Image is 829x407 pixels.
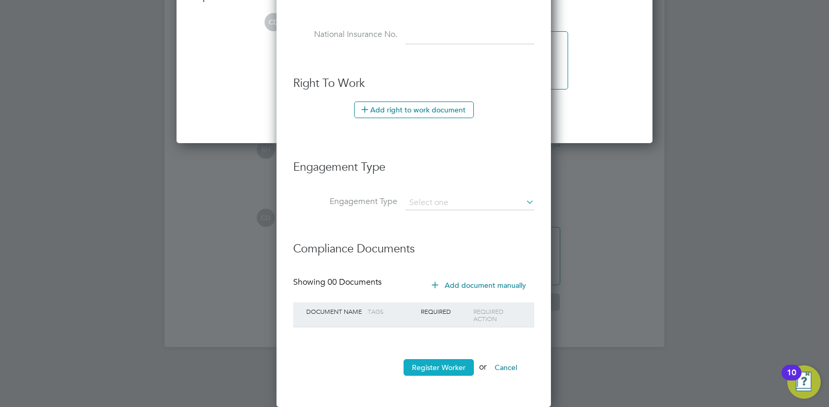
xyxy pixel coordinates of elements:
h3: Compliance Documents [293,231,534,257]
h3: Engagement Type [293,149,534,175]
h3: Right To Work [293,76,534,91]
div: Tags [365,302,418,320]
li: or [293,359,534,386]
div: Required Action [471,302,524,327]
span: 00 Documents [328,277,382,287]
label: Engagement Type [293,196,397,207]
div: Required [418,302,471,320]
button: Cancel [486,359,525,376]
button: Add document manually [424,277,534,294]
span: CD [265,13,283,31]
div: Showing [293,277,384,288]
button: Open Resource Center, 10 new notifications [787,365,821,399]
input: Select one [406,196,534,210]
button: Add right to work document [354,101,474,118]
div: 10 [787,373,796,386]
div: Document Name [304,302,365,320]
label: National Insurance No. [293,29,397,40]
button: Register Worker [404,359,474,376]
